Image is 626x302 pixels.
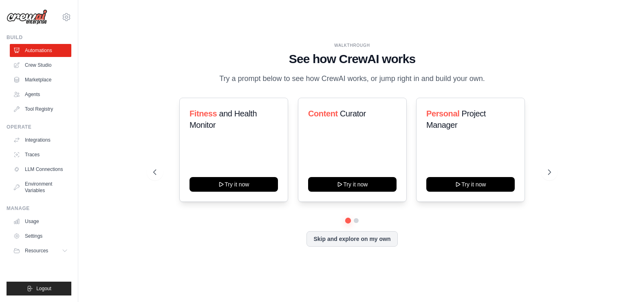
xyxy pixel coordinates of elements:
span: and Health Monitor [190,109,257,129]
button: Try it now [426,177,515,192]
a: Tool Registry [10,103,71,116]
span: Content [308,109,338,118]
h1: See how CrewAI works [153,52,551,66]
a: Agents [10,88,71,101]
p: Try a prompt below to see how CrewAI works, or jump right in and build your own. [215,73,489,85]
button: Try it now [308,177,397,192]
a: Automations [10,44,71,57]
span: Logout [36,285,51,292]
a: Crew Studio [10,59,71,72]
span: Resources [25,247,48,254]
button: Skip and explore on my own [306,231,397,247]
button: Logout [7,282,71,295]
span: Personal [426,109,459,118]
img: Logo [7,9,47,25]
span: Curator [340,109,366,118]
button: Try it now [190,177,278,192]
a: Usage [10,215,71,228]
a: Integrations [10,133,71,147]
div: Operate [7,124,71,130]
a: Settings [10,230,71,243]
span: Fitness [190,109,217,118]
button: Resources [10,244,71,257]
a: LLM Connections [10,163,71,176]
a: Environment Variables [10,177,71,197]
div: Build [7,34,71,41]
div: Manage [7,205,71,212]
a: Traces [10,148,71,161]
a: Marketplace [10,73,71,86]
div: WALKTHROUGH [153,42,551,48]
